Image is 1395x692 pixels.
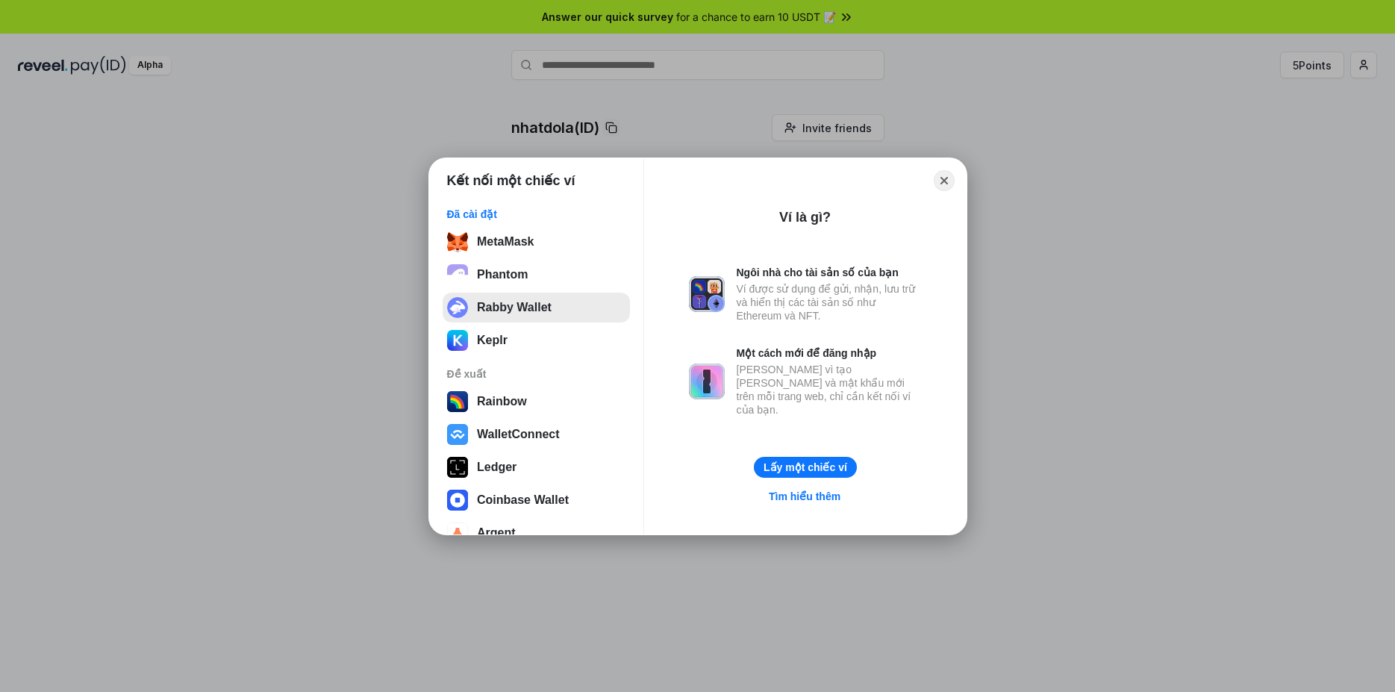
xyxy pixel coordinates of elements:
[477,461,517,474] div: Ledger
[447,297,468,318] img: svg+xml;base64,PHN2ZyB3aWR0aD0iMzIiIGhlaWdodD0iMzIiIHZpZXdCb3g9IjAgMCAzMiAzMiIgZmlsbD0ibm9uZSIgeG...
[443,518,630,548] button: Argent
[447,490,468,511] img: svg+xml,%3Csvg%20width%3D%2228%22%20height%3D%2228%22%20viewBox%3D%220%200%2028%2028%22%20fill%3D...
[443,485,630,515] button: Coinbase Wallet
[764,461,847,474] div: Lấy một chiếc ví
[477,428,560,441] div: WalletConnect
[477,334,508,347] div: Keplr
[447,367,625,381] div: Đề xuất
[447,172,575,190] h1: Kết nối một chiếc ví
[737,363,922,417] div: [PERSON_NAME] vì tạo [PERSON_NAME] và mật khẩu mới trên mỗi trang web, chỉ cần kết nối ví của bạn.
[447,523,468,543] img: svg+xml,%3Csvg%20width%3D%2228%22%20height%3D%2228%22%20viewBox%3D%220%200%2028%2028%22%20fill%3D...
[737,282,922,322] div: Ví được sử dụng để gửi, nhận, lưu trữ và hiển thị các tài sản số như Ethereum và NFT.
[477,301,552,314] div: Rabby Wallet
[477,268,528,281] div: Phantom
[443,452,630,482] button: Ledger
[447,208,625,221] div: Đã cài đặt
[760,487,849,506] a: Tìm hiểu thêm
[689,364,725,399] img: svg+xml,%3Csvg%20xmlns%3D%22http%3A%2F%2Fwww.w3.org%2F2000%2Fsvg%22%20fill%3D%22none%22%20viewBox...
[443,325,630,355] button: Keplr
[769,490,840,503] div: Tìm hiểu thêm
[934,170,955,191] button: Close
[477,235,534,249] div: MetaMask
[477,395,527,408] div: Rainbow
[737,266,922,279] div: Ngôi nhà cho tài sản số của bạn
[477,526,516,540] div: Argent
[447,330,468,351] img: ByMCUfJCc2WaAAAAAElFTkSuQmCC
[447,424,468,445] img: svg+xml,%3Csvg%20width%3D%2228%22%20height%3D%2228%22%20viewBox%3D%220%200%2028%2028%22%20fill%3D...
[443,387,630,417] button: Rainbow
[477,493,569,507] div: Coinbase Wallet
[447,391,468,412] img: svg+xml,%3Csvg%20width%3D%22120%22%20height%3D%22120%22%20viewBox%3D%220%200%20120%20120%22%20fil...
[443,227,630,257] button: MetaMask
[443,420,630,449] button: WalletConnect
[737,346,922,360] div: Một cách mới để đăng nhập
[754,457,857,478] button: Lấy một chiếc ví
[447,231,468,252] img: svg+xml;base64,PHN2ZyB3aWR0aD0iMzUiIGhlaWdodD0iMzQiIHZpZXdCb3g9IjAgMCAzNSAzNCIgZmlsbD0ibm9uZSIgeG...
[443,293,630,322] button: Rabby Wallet
[447,457,468,478] img: svg+xml,%3Csvg%20xmlns%3D%22http%3A%2F%2Fwww.w3.org%2F2000%2Fsvg%22%20width%3D%2228%22%20height%3...
[689,276,725,312] img: svg+xml,%3Csvg%20xmlns%3D%22http%3A%2F%2Fwww.w3.org%2F2000%2Fsvg%22%20fill%3D%22none%22%20viewBox...
[779,208,831,226] div: Ví là gì?
[447,264,468,285] img: epq2vO3P5aLWl15yRS7Q49p1fHTx2Sgh99jU3kfXv7cnPATIVQHAx5oQs66JWv3SWEjHOsb3kKgmE5WNBxBId7C8gm8wEgOvz...
[443,260,630,290] button: Phantom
